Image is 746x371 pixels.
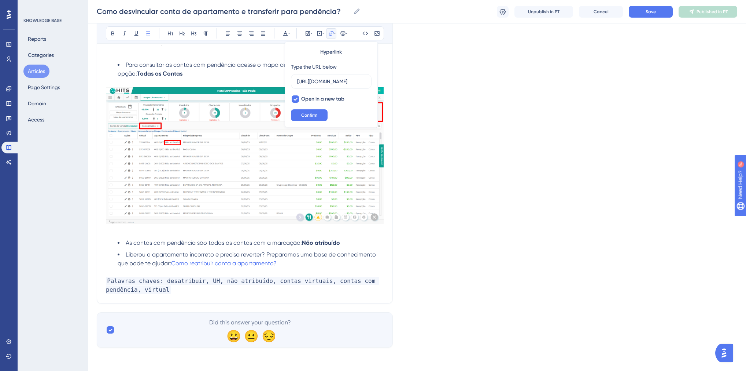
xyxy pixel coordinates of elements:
div: 😔 [262,330,273,342]
strong: Todas as Contas [137,70,182,77]
input: Article Name [97,6,350,17]
button: Unpublish in PT [514,6,573,18]
div: 9+ [50,4,54,10]
span: Need Help? [17,2,46,11]
span: Did this answer your question? [209,318,291,327]
span: Para consultar as contas com pendência acesse o mapa de reservas e selecione a opção: [118,61,348,77]
button: Categories [23,48,58,62]
input: Type the value [297,77,365,86]
span: Hyperlink [320,48,342,57]
span: Open in a new tab [301,95,344,103]
span: Liberou o apartamento incorreto e precisa reverter? Preparamos uma base de conhecimento que pode ... [118,251,377,267]
button: Cancel [579,6,623,18]
button: Published in PT [679,6,737,18]
span: As contas com pendência são todas as contas com a marcação: [126,239,302,246]
button: Reports [23,32,51,46]
strong: Não atribuído [302,239,340,246]
span: Cancel [594,9,609,15]
div: 😀 [226,330,238,342]
div: KNOWLEDGE BASE [23,18,62,23]
button: Page Settings [23,81,64,94]
span: Confirm [301,112,317,118]
button: Access [23,113,49,126]
button: Articles [23,65,49,78]
div: Type the URL below [291,62,337,71]
span: Published in PT [697,9,728,15]
iframe: UserGuiding AI Assistant Launcher [715,342,737,364]
button: Save [629,6,673,18]
button: Confirm [291,109,328,121]
a: Como reatribuir conta a apartamento? [171,260,277,267]
button: Domain [23,97,51,110]
span: Unpublish in PT [528,9,559,15]
div: 😐 [244,330,256,342]
span: Save [646,9,656,15]
span: Palavras chaves: desatribuir, UH, não atribuído, contas virtuais, contas com pendência, virtual [106,277,379,294]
